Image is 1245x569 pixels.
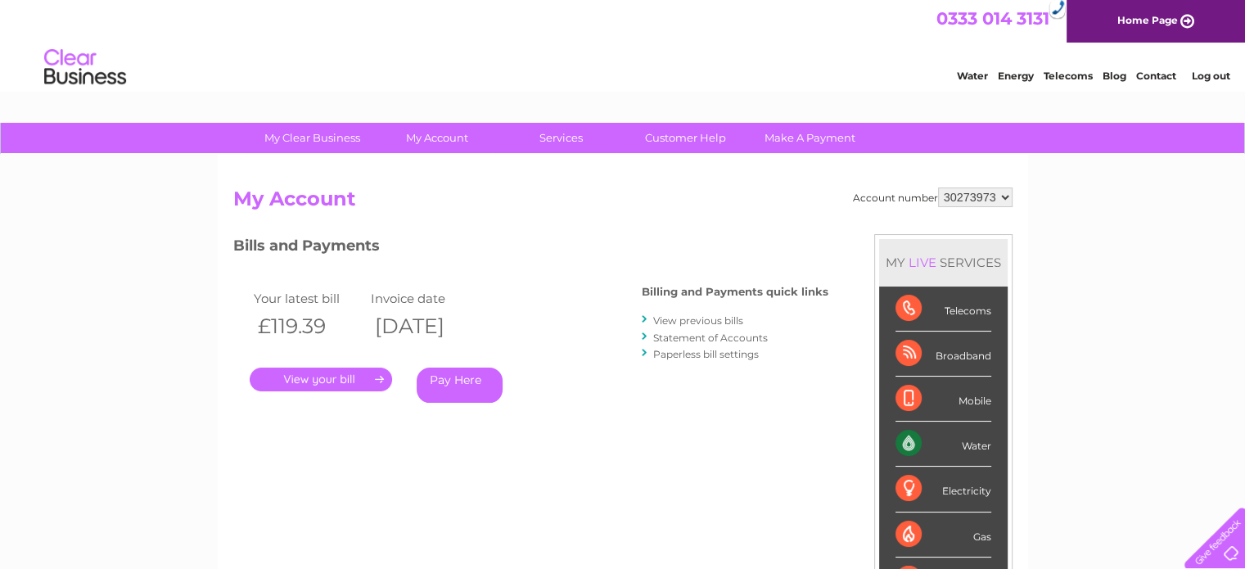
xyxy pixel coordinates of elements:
a: Contact [1136,70,1176,82]
a: Statement of Accounts [653,332,768,344]
a: Blog [1103,70,1126,82]
div: Clear Business is a trading name of Verastar Limited (registered in [GEOGRAPHIC_DATA] No. 3667643... [237,9,1010,79]
div: Account number [853,187,1013,207]
div: LIVE [905,255,940,270]
a: Water [957,70,988,82]
td: Invoice date [367,287,485,309]
a: Paperless bill settings [653,348,759,360]
div: Telecoms [895,287,991,332]
div: Electricity [895,467,991,512]
a: . [250,368,392,391]
div: Mobile [895,377,991,422]
a: 0333 014 3131 [936,8,1049,29]
div: Gas [895,513,991,558]
th: [DATE] [367,309,485,343]
div: Broadband [895,332,991,377]
th: £119.39 [250,309,368,343]
h2: My Account [233,187,1013,219]
a: Services [494,123,629,153]
a: My Account [369,123,504,153]
a: Make A Payment [742,123,877,153]
h3: Bills and Payments [233,234,828,263]
a: Telecoms [1044,70,1093,82]
a: Customer Help [618,123,753,153]
td: Your latest bill [250,287,368,309]
div: MY SERVICES [879,239,1008,286]
div: Water [895,422,991,467]
h4: Billing and Payments quick links [642,286,828,298]
img: logo.png [43,43,127,93]
a: Energy [998,70,1034,82]
a: Pay Here [417,368,503,403]
a: Log out [1191,70,1229,82]
a: View previous bills [653,314,743,327]
a: My Clear Business [245,123,380,153]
